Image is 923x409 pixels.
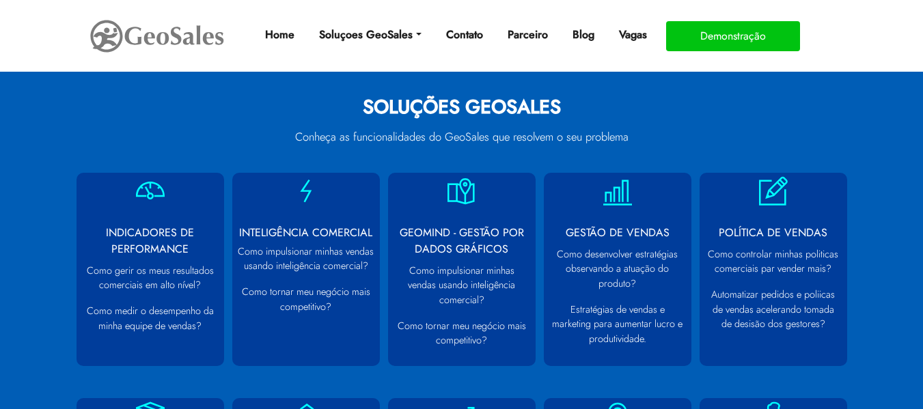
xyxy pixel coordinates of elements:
strong: GEOMIND - GESTÃO POR DADOS GRÁFICOS [400,225,524,257]
strong: GESTÃO DE VENDAS [566,225,670,240]
p: Como medir o desempenho da minha equipe de vendas? [83,304,217,333]
a: Vagas [614,21,652,48]
a: Contato [441,21,488,48]
a: Soluçoes GeoSales [314,21,426,48]
img: GeoSales [89,17,225,55]
a: Home [260,21,300,48]
strong: INDICADORES DE PERFORMANCE [106,225,194,257]
p: Como tornar meu negócio mais competitivo? [236,285,376,314]
p: Estratégias de vendas e marketing para aumentar lucro e produtividade. [551,302,685,347]
p: Como tornar meu negócio mais competitivo? [395,319,529,348]
button: Demonstração [666,21,800,51]
a: Parceiro [502,21,553,48]
p: Como gerir os meus resultados comerciais em alto nível? [83,264,217,293]
strong: POLÍTICA DE VENDAS [719,225,827,240]
p: Conheça as funcionalidades do GeoSales que resolvem o seu problema [83,128,841,145]
a: Blog [567,21,600,48]
p: Como impulsionar minhas vendas usando inteligência comercial? [395,264,529,308]
p: Como desenvolver estratégias observando a atuação do produto? [551,247,685,292]
p: Como controlar minhas politicas comerciais par vender mais? [706,247,840,277]
strong: INTELIGÊNCIA COMERCIAL [239,225,372,240]
h2: SOLUÇÕES GEOSALES [83,96,841,126]
p: Como impulsionar minhas vendas usando inteligência comercial? [236,244,376,274]
p: Automatizar pedidos e poliicas de vendas acelerando tomada de desisão dos gestores? [706,287,840,332]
